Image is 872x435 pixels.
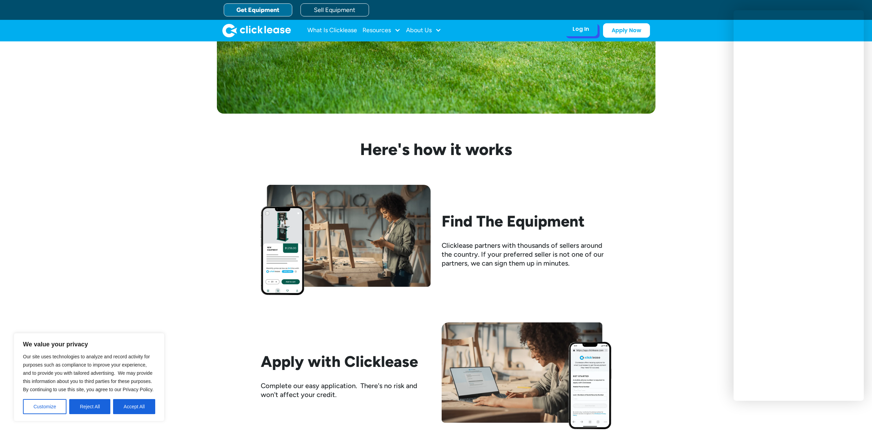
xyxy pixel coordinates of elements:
div: Resources [363,24,401,37]
a: home [222,24,291,37]
div: Log In [573,26,589,33]
span: Our site uses technologies to analyze and record activity for purposes such as compliance to impr... [23,354,153,392]
img: Woman looking at her phone while standing beside her workbench with half assembled chair [261,185,431,295]
img: Woman filling out clicklease get started form on her computer [442,322,612,429]
h2: Apply with Clicklease [261,353,431,370]
img: Clicklease logo [222,24,291,37]
a: Get Equipment [224,3,292,16]
h2: Find The Equipment [442,212,612,230]
button: Customize [23,399,66,414]
div: We value your privacy [14,333,164,421]
a: Apply Now [603,23,650,38]
iframe: Chat Window [734,10,864,401]
a: What Is Clicklease [307,24,357,37]
button: Accept All [113,399,155,414]
h3: Here's how it works [261,141,612,157]
p: We value your privacy [23,340,155,348]
a: Sell Equipment [300,3,369,16]
div: About Us [406,24,441,37]
div: Clicklease partners with thousands of sellers around the country. If your preferred seller is not... [442,241,612,268]
div: Complete our easy application. There's no risk and won't affect your credit. [261,381,431,399]
button: Reject All [69,399,110,414]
